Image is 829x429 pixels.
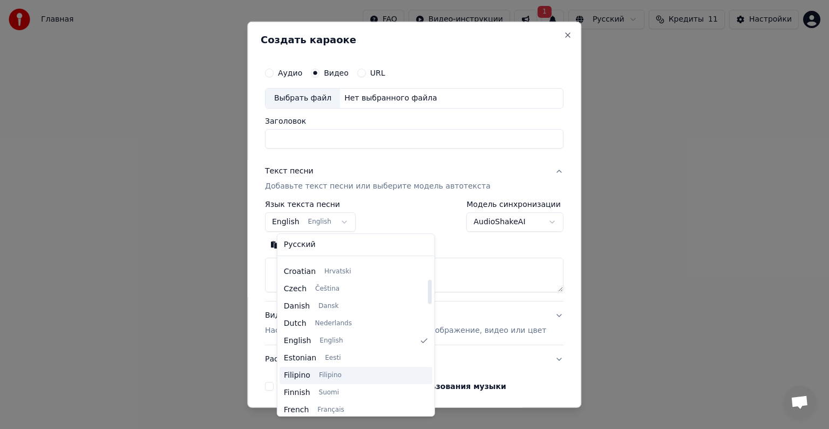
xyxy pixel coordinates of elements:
[284,266,316,277] span: Croatian
[284,405,309,415] span: French
[318,302,338,311] span: Dansk
[324,267,351,276] span: Hrvatski
[284,336,311,346] span: English
[284,284,307,294] span: Czech
[284,387,310,398] span: Finnish
[319,388,339,397] span: Suomi
[317,406,344,414] span: Français
[320,337,343,345] span: English
[319,371,342,380] span: Filipino
[284,318,307,329] span: Dutch
[284,370,310,381] span: Filipino
[315,285,339,293] span: Čeština
[284,239,316,250] span: Русский
[315,319,352,328] span: Nederlands
[325,354,341,363] span: Eesti
[284,301,310,312] span: Danish
[284,353,316,364] span: Estonian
